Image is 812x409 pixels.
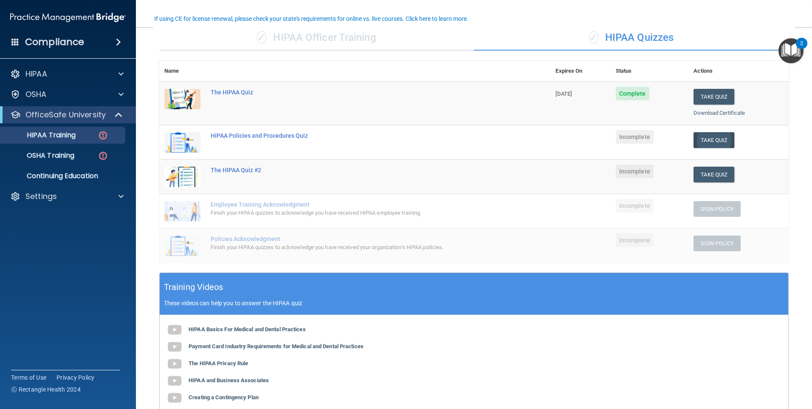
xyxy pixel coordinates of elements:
[98,151,108,161] img: danger-circle.6113f641.png
[694,110,745,116] a: Download Certificate
[257,31,266,44] span: ✓
[164,280,223,295] h5: Training Videos
[154,16,468,22] div: If using CE for license renewal, please check your state's requirements for online vs. live cours...
[25,110,106,120] p: OfficeSafe University
[189,343,364,349] b: Payment Card Industry Requirements for Medical and Dental Practices
[616,199,654,213] span: Incomplete
[189,326,306,332] b: HIPAA Basics For Medical and Dental Practices
[6,172,121,180] p: Continuing Education
[694,167,734,182] button: Take Quiz
[550,61,610,82] th: Expires On
[189,394,259,400] b: Creating a Contingency Plan
[25,89,47,99] p: OSHA
[688,61,789,82] th: Actions
[11,373,46,382] a: Terms of Use
[166,389,183,406] img: gray_youtube_icon.38fcd6cc.png
[166,338,183,355] img: gray_youtube_icon.38fcd6cc.png
[164,300,784,307] p: These videos can help you to answer the HIPAA quiz
[800,43,803,54] div: 2
[25,36,84,48] h4: Compliance
[616,87,649,100] span: Complete
[474,25,789,51] div: HIPAA Quizzes
[778,38,804,63] button: Open Resource Center, 2 new notifications
[694,201,741,217] button: Sign Policy
[611,61,689,82] th: Status
[98,130,108,141] img: danger-circle.6113f641.png
[211,89,508,96] div: The HIPAA Quiz
[56,373,95,382] a: Privacy Policy
[25,191,57,202] p: Settings
[6,151,74,160] p: OSHA Training
[211,167,508,173] div: The HIPAA Quiz #2
[10,191,124,202] a: Settings
[694,132,734,148] button: Take Quiz
[616,165,654,178] span: Incomplete
[616,130,654,144] span: Incomplete
[10,69,124,79] a: HIPAA
[211,201,508,208] div: Employee Training Acknowledgment
[159,25,474,51] div: HIPAA Officer Training
[166,321,183,338] img: gray_youtube_icon.38fcd6cc.png
[589,31,598,44] span: ✓
[166,372,183,389] img: gray_youtube_icon.38fcd6cc.png
[10,9,126,26] img: PMB logo
[6,131,76,139] p: HIPAA Training
[166,355,183,372] img: gray_youtube_icon.38fcd6cc.png
[189,360,248,366] b: The HIPAA Privacy Rule
[211,132,508,139] div: HIPAA Policies and Procedures Quiz
[555,91,572,97] span: [DATE]
[211,236,508,242] div: Policies Acknowledgment
[694,89,734,105] button: Take Quiz
[211,208,508,218] div: Finish your HIPAA quizzes to acknowledge you have received HIPAA employee training.
[665,349,802,383] iframe: Drift Widget Chat Controller
[11,385,81,394] span: Ⓒ Rectangle Health 2024
[10,110,123,120] a: OfficeSafe University
[694,236,741,251] button: Sign Policy
[189,377,269,383] b: HIPAA and Business Associates
[159,61,206,82] th: Name
[153,14,470,23] button: If using CE for license renewal, please check your state's requirements for online vs. live cours...
[25,69,47,79] p: HIPAA
[616,233,654,247] span: Incomplete
[10,89,124,99] a: OSHA
[211,242,508,253] div: Finish your HIPAA quizzes to acknowledge you have received your organization’s HIPAA policies.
